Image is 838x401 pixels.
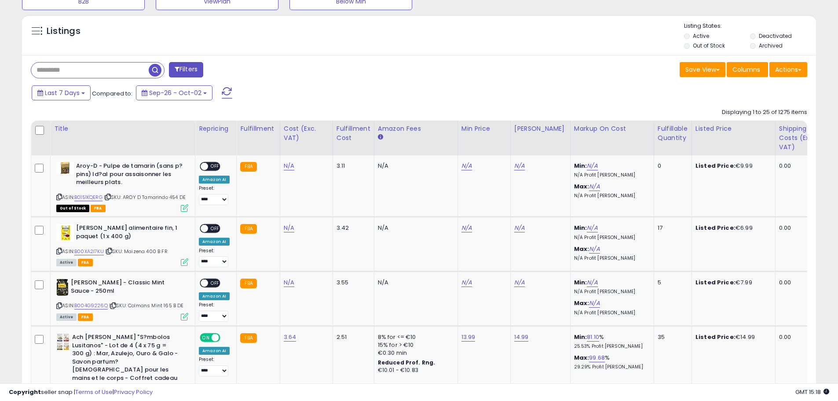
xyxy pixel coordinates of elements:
span: | SKU: Colmans Mint 165 B DE [109,302,184,309]
a: N/A [589,299,600,308]
p: N/A Profit [PERSON_NAME] [574,235,647,241]
div: Title [54,124,191,133]
a: N/A [589,182,600,191]
div: €0.30 min [378,349,451,357]
div: 3.42 [337,224,367,232]
div: Displaying 1 to 25 of 1275 items [722,108,807,117]
div: Shipping Costs (Exc. VAT) [779,124,824,152]
b: Aroy-D - Pulpe de tamarin (sans p?pins) Id?al pour assaisonner les meilleurs plats. [76,162,183,189]
p: 25.53% Profit [PERSON_NAME] [574,343,647,349]
b: Min: [574,278,587,287]
th: The percentage added to the cost of goods (COGS) that forms the calculator for Min & Max prices. [570,121,654,155]
a: N/A [589,245,600,254]
div: N/A [378,224,451,232]
span: All listings currently available for purchase on Amazon [56,259,77,266]
div: 0.00 [779,279,821,287]
label: Archived [759,42,783,49]
span: OFF [208,163,222,170]
a: N/A [284,224,294,232]
a: 3.64 [284,333,296,342]
div: Listed Price [695,124,772,133]
div: N/A [378,162,451,170]
a: N/A [587,224,597,232]
b: [PERSON_NAME] - Classic Mint Sauce - 250ml [71,279,178,297]
b: Max: [574,299,589,307]
div: 0 [658,162,685,170]
b: [PERSON_NAME] alimentaire fin, 1 paquet (1 x 400 g) [76,224,183,243]
b: Listed Price: [695,224,736,232]
p: N/A Profit [PERSON_NAME] [574,172,647,178]
div: €7.99 [695,279,768,287]
button: Actions [769,62,807,77]
div: [PERSON_NAME] [514,124,567,133]
a: N/A [514,224,525,232]
div: €10.01 - €10.83 [378,367,451,374]
a: 14.99 [514,333,529,342]
div: Amazon Fees [378,124,454,133]
a: 13.99 [461,333,476,342]
div: Amazon AI [199,238,230,246]
div: Preset: [199,185,230,205]
label: Deactivated [759,32,792,40]
span: OFF [219,334,233,342]
b: Reduced Prof. Rng. [378,359,435,366]
div: 3.55 [337,279,367,287]
p: Listing States: [684,22,816,30]
div: Fulfillment Cost [337,124,370,143]
div: €9.99 [695,162,768,170]
span: Columns [732,65,760,74]
div: 2.51 [337,333,367,341]
div: 15% for > €10 [378,341,451,349]
div: Amazon AI [199,292,230,300]
div: Amazon AI [199,347,230,355]
span: FBA [91,205,106,212]
img: 41Y9KXZpdfL._SL40_.jpg [56,333,70,351]
div: ASIN: [56,162,188,211]
small: FBA [240,224,256,234]
a: N/A [461,162,472,170]
div: ASIN: [56,279,188,320]
strong: Copyright [9,388,41,396]
div: 3.11 [337,162,367,170]
b: Min: [574,162,587,170]
p: 29.29% Profit [PERSON_NAME] [574,364,647,370]
div: Cost (Exc. VAT) [284,124,329,143]
a: N/A [514,162,525,170]
a: B0151KQERG [74,194,102,201]
div: €6.99 [695,224,768,232]
a: N/A [587,278,597,287]
div: % [574,354,647,370]
h5: Listings [47,25,81,37]
b: Min: [574,333,587,341]
a: B004G9226Q [74,302,108,309]
a: N/A [284,278,294,287]
b: Listed Price: [695,278,736,287]
span: 2025-10-10 15:18 GMT [795,388,829,396]
div: Markup on Cost [574,124,650,133]
span: FBA [78,259,93,266]
a: N/A [514,278,525,287]
div: ASIN: [56,224,188,265]
span: All listings currently available for purchase on Amazon [56,313,77,321]
div: N/A [378,279,451,287]
img: 41WFP+UGbML._SL40_.jpg [56,162,74,174]
small: Amazon Fees. [378,133,383,141]
div: Preset: [199,248,230,268]
div: Fulfillable Quantity [658,124,688,143]
div: 0.00 [779,333,821,341]
div: Preset: [199,357,230,376]
a: 99.68 [589,353,605,362]
p: N/A Profit [PERSON_NAME] [574,255,647,261]
span: | SKU: Maizena 400 B FR [105,248,168,255]
p: N/A Profit [PERSON_NAME] [574,289,647,295]
div: Repricing [199,124,233,133]
a: Privacy Policy [114,388,153,396]
div: Min Price [461,124,507,133]
a: N/A [461,278,472,287]
span: FBA [78,313,93,321]
div: 35 [658,333,685,341]
div: seller snap | | [9,388,153,397]
div: 5 [658,279,685,287]
span: ON [201,334,212,342]
small: FBA [240,279,256,288]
